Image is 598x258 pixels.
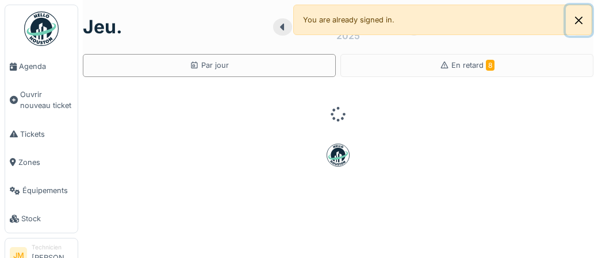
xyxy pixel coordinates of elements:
[5,205,78,233] a: Stock
[190,60,229,71] div: Par jour
[20,89,73,111] span: Ouvrir nouveau ticket
[293,5,592,35] div: You are already signed in.
[336,29,360,43] div: 2025
[451,61,494,70] span: En retard
[486,60,494,71] span: 8
[5,52,78,80] a: Agenda
[19,61,73,72] span: Agenda
[20,129,73,140] span: Tickets
[5,120,78,148] a: Tickets
[18,157,73,168] span: Zones
[21,213,73,224] span: Stock
[5,176,78,205] a: Équipements
[83,16,122,38] h1: jeu.
[22,185,73,196] span: Équipements
[5,148,78,176] a: Zones
[24,11,59,46] img: Badge_color-CXgf-gQk.svg
[32,243,73,252] div: Technicien
[5,80,78,120] a: Ouvrir nouveau ticket
[327,144,350,167] img: badge-BVDL4wpA.svg
[566,5,592,36] button: Close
